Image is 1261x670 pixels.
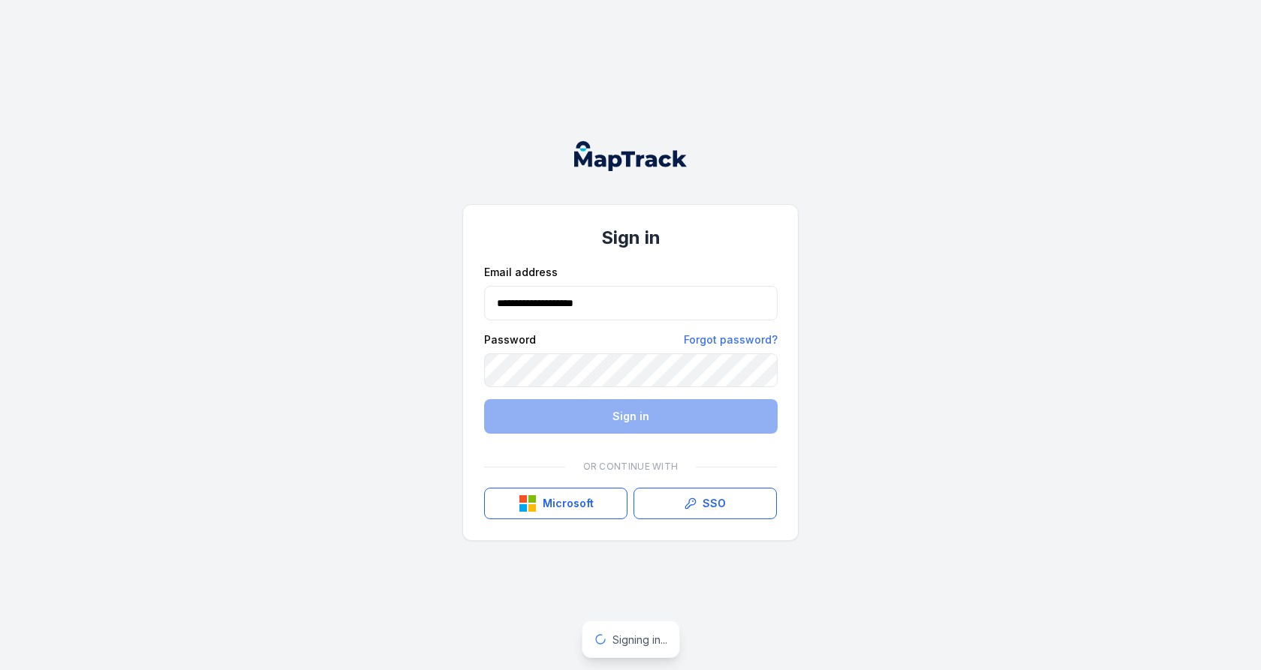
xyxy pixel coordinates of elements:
[484,452,777,482] div: Or continue with
[612,633,667,646] span: Signing in...
[684,332,778,347] a: Forgot password?
[484,265,558,280] label: Email address
[634,488,777,519] a: SSO
[484,332,536,347] label: Password
[484,226,777,250] h1: Sign in
[550,141,711,171] nav: Global
[484,488,627,519] button: Microsoft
